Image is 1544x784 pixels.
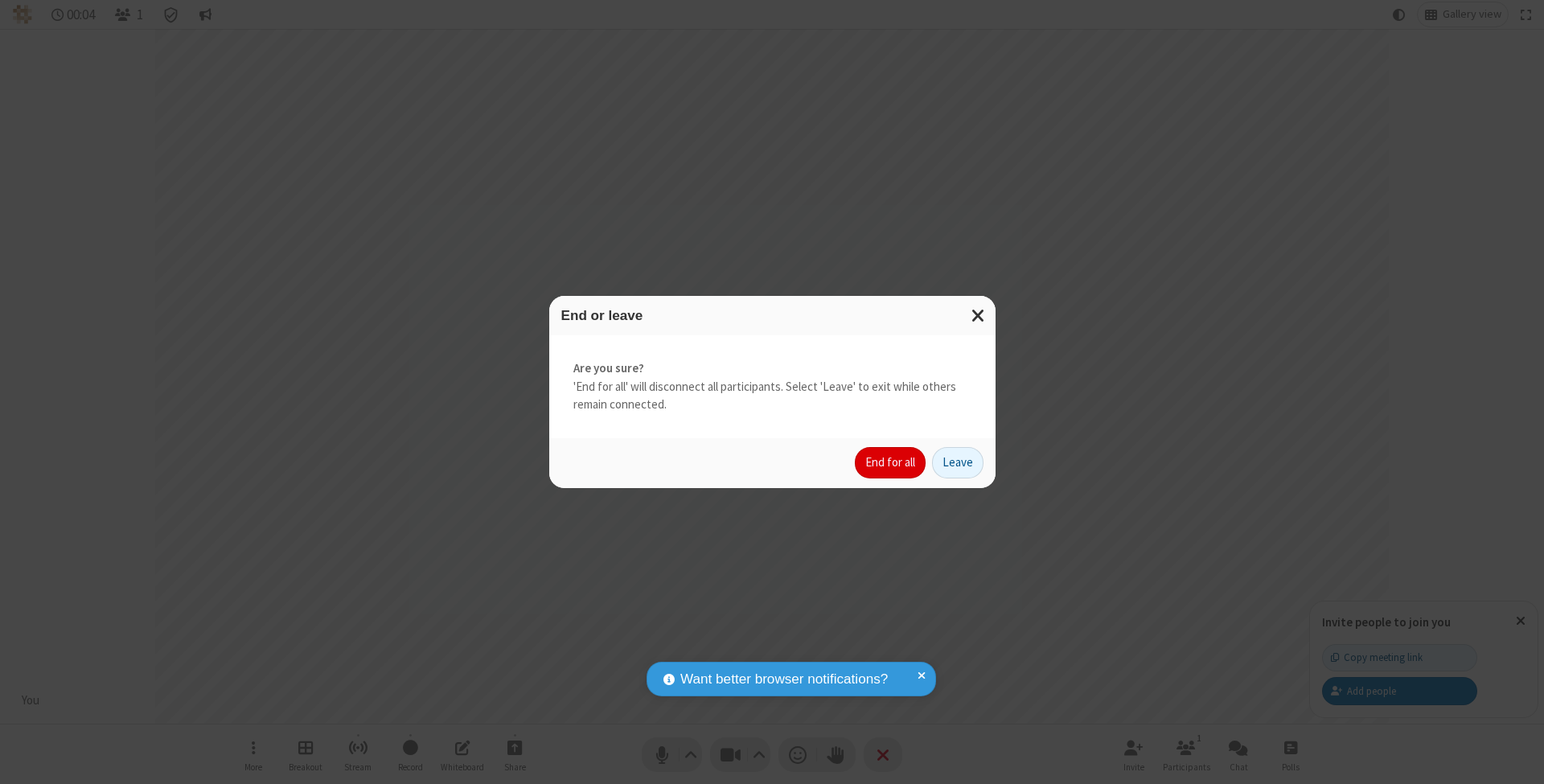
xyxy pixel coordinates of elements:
span: Want better browser notifications? [680,669,888,690]
button: Close modal [962,296,996,335]
h3: End or leave [561,308,983,323]
div: 'End for all' will disconnect all participants. Select 'Leave' to exit while others remain connec... [549,335,996,438]
strong: Are you sure? [573,359,971,378]
button: Leave [932,447,983,479]
button: End for all [855,447,926,479]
